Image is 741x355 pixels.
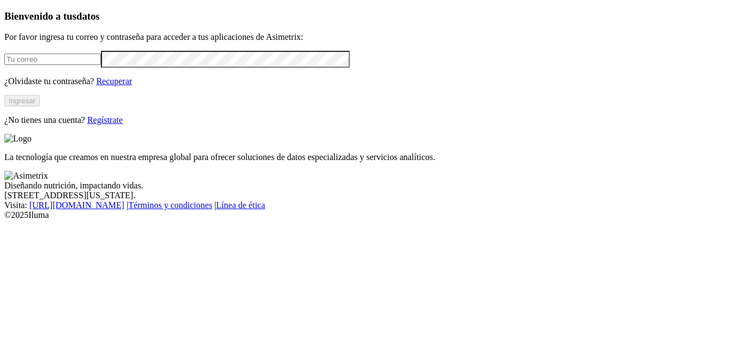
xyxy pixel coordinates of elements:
button: Ingresar [4,95,40,106]
a: Regístrate [87,115,123,125]
p: La tecnología que creamos en nuestra empresa global para ofrecer soluciones de datos especializad... [4,152,737,162]
img: Logo [4,134,32,144]
div: [STREET_ADDRESS][US_STATE]. [4,191,737,200]
a: Términos y condiciones [128,200,212,210]
p: ¿No tienes una cuenta? [4,115,737,125]
input: Tu correo [4,54,101,65]
div: © 2025 Iluma [4,210,737,220]
p: Por favor ingresa tu correo y contraseña para acceder a tus aplicaciones de Asimetrix: [4,32,737,42]
div: Visita : | | [4,200,737,210]
p: ¿Olvidaste tu contraseña? [4,76,737,86]
a: Recuperar [96,76,132,86]
span: datos [76,10,100,22]
img: Asimetrix [4,171,48,181]
h3: Bienvenido a tus [4,10,737,22]
a: Línea de ética [216,200,265,210]
a: [URL][DOMAIN_NAME] [29,200,124,210]
div: Diseñando nutrición, impactando vidas. [4,181,737,191]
